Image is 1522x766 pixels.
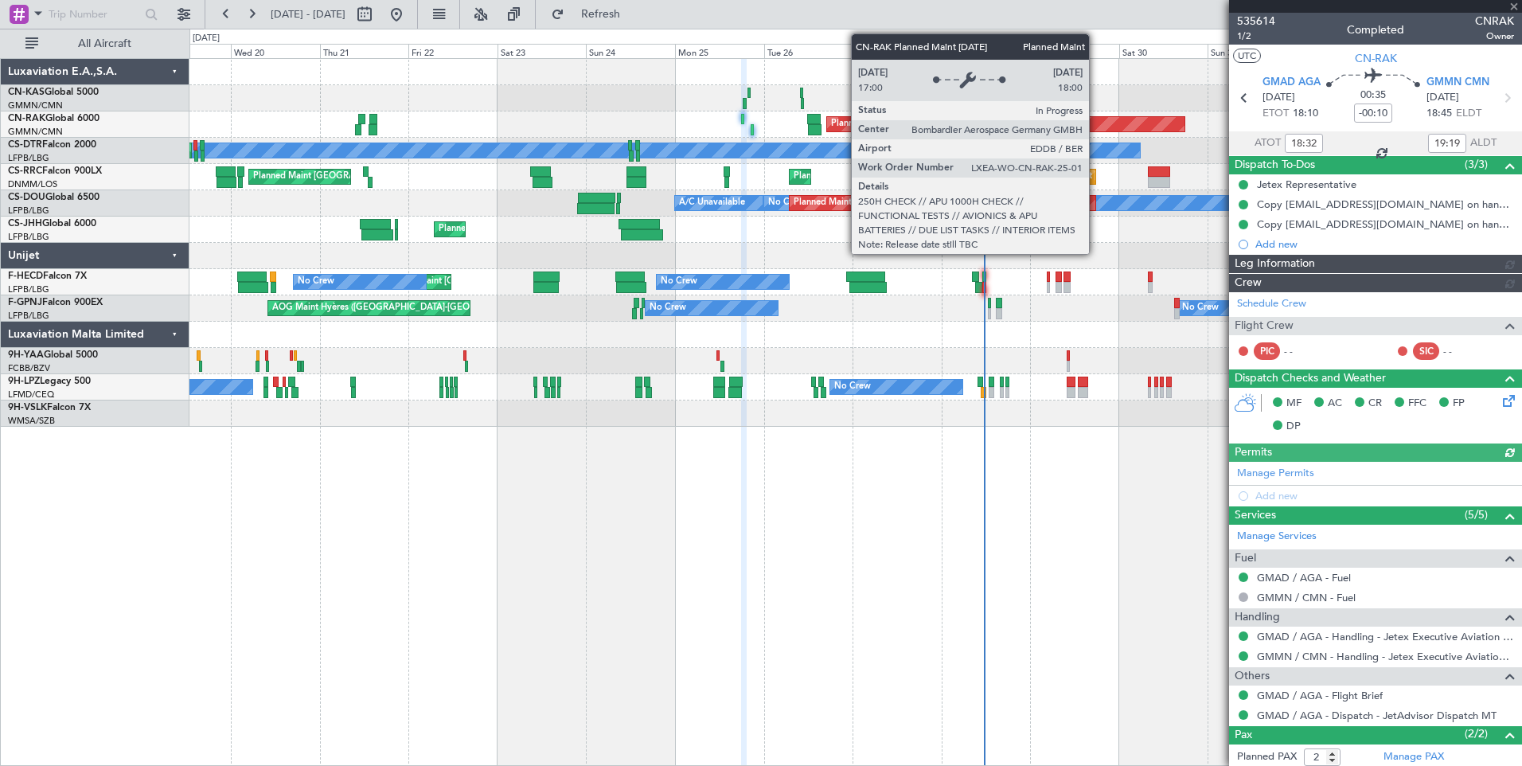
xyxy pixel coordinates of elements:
a: F-HECDFalcon 7X [8,272,87,281]
span: ETOT [1262,106,1289,122]
span: [DATE] [1262,90,1295,106]
a: LFPB/LBG [8,283,49,295]
span: CS-DOU [8,193,45,202]
span: CN-RAK [8,114,45,123]
div: Wed 27 [853,44,942,58]
div: Add new [1255,237,1514,251]
span: GMMN CMN [1426,75,1489,91]
div: A/C Unavailable [679,191,745,215]
a: GMMN/CMN [8,100,63,111]
a: CS-DOUGlobal 6500 [8,193,100,202]
a: LFPB/LBG [8,152,49,164]
span: Owner [1475,29,1514,43]
div: Wed 20 [231,44,320,58]
a: Manage Services [1237,529,1317,545]
span: 9H-LPZ [8,377,40,386]
a: GMAD / AGA - Fuel [1257,571,1351,584]
span: CS-RRC [8,166,42,176]
div: Copy [EMAIL_ADDRESS][DOMAIN_NAME] on handling requests [1257,217,1514,231]
a: GMAD / AGA - Flight Brief [1257,689,1383,702]
a: CS-JHHGlobal 6000 [8,219,96,229]
span: ATOT [1255,135,1281,151]
span: Fuel [1235,549,1256,568]
a: CN-RAKGlobal 6000 [8,114,100,123]
a: DNMM/LOS [8,178,57,190]
span: 9H-VSLK [8,403,47,412]
span: Services [1235,506,1276,525]
span: 9H-YAA [8,350,44,360]
div: Thu 28 [942,44,1031,58]
span: ALDT [1470,135,1497,151]
div: No Crew [650,296,686,320]
div: Tue 26 [764,44,853,58]
span: Handling [1235,608,1280,627]
a: GMAD / AGA - Dispatch - JetAdvisor Dispatch MT [1257,709,1497,722]
span: Refresh [568,9,634,20]
span: CR [1368,396,1382,412]
span: CN-RAK [1355,50,1397,67]
span: GMAD AGA [1262,75,1321,91]
span: CNRAK [1475,13,1514,29]
button: All Aircraft [18,31,173,57]
a: CS-DTRFalcon 2000 [8,140,96,150]
div: Planned Maint [GEOGRAPHIC_DATA] ([GEOGRAPHIC_DATA]) [794,191,1044,215]
a: LFMD/CEQ [8,389,54,401]
div: Sat 23 [498,44,587,58]
div: Planned Maint [GEOGRAPHIC_DATA] ([GEOGRAPHIC_DATA]) [831,112,1082,136]
a: GMAD / AGA - Handling - Jetex Executive Aviation Morocco GMAD / AGA [1257,630,1514,643]
span: F-GPNJ [8,298,42,307]
span: [DATE] - [DATE] [271,7,345,21]
span: F-HECD [8,272,43,281]
a: 9H-YAAGlobal 5000 [8,350,98,360]
div: Fri 22 [408,44,498,58]
div: Completed [1347,21,1404,38]
span: MF [1286,396,1302,412]
span: All Aircraft [41,38,168,49]
span: [DATE] [1426,90,1459,106]
div: No Crew [834,375,871,399]
div: Sat 30 [1119,44,1208,58]
div: Sun 31 [1208,44,1297,58]
span: (5/5) [1465,506,1488,523]
a: GMMN / CMN - Handling - Jetex Executive Aviation [GEOGRAPHIC_DATA] GMMN / CMN [1257,650,1514,663]
span: 18:45 [1426,106,1452,122]
span: 00:35 [1360,88,1386,104]
span: Dispatch To-Dos [1235,156,1315,174]
span: (3/3) [1465,156,1488,173]
span: FP [1453,396,1465,412]
a: F-GPNJFalcon 900EX [8,298,103,307]
div: No Crew [1182,296,1219,320]
span: 18:10 [1293,106,1318,122]
a: Manage PAX [1383,749,1444,765]
button: UTC [1233,49,1261,63]
span: AC [1328,396,1342,412]
span: CS-DTR [8,140,42,150]
span: 1/2 [1237,29,1275,43]
div: Jetex Representative [1257,178,1356,191]
a: CS-RRCFalcon 900LX [8,166,102,176]
div: Planned Maint [GEOGRAPHIC_DATA] ([GEOGRAPHIC_DATA]) [439,217,689,241]
span: DP [1286,419,1301,435]
a: GMMN / CMN - Fuel [1257,591,1356,604]
span: FFC [1408,396,1426,412]
a: CN-KASGlobal 5000 [8,88,99,97]
span: CN-KAS [8,88,45,97]
div: Planned Maint Sofia [190,139,271,162]
div: Planned Maint [GEOGRAPHIC_DATA] ([GEOGRAPHIC_DATA]) [253,165,504,189]
div: No Crew [768,191,805,215]
span: Dispatch Checks and Weather [1235,369,1386,388]
div: No Crew [298,270,334,294]
div: No Crew [661,270,697,294]
a: LFPB/LBG [8,310,49,322]
div: [DATE] [193,32,220,45]
a: 9H-VSLKFalcon 7X [8,403,91,412]
input: Trip Number [49,2,140,26]
span: Others [1235,667,1270,686]
span: CS-JHH [8,219,42,229]
div: Sun 24 [586,44,675,58]
a: 9H-LPZLegacy 500 [8,377,91,386]
a: WMSA/SZB [8,415,55,427]
span: 535614 [1237,13,1275,29]
span: Pax [1235,726,1252,745]
button: Refresh [544,2,639,27]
